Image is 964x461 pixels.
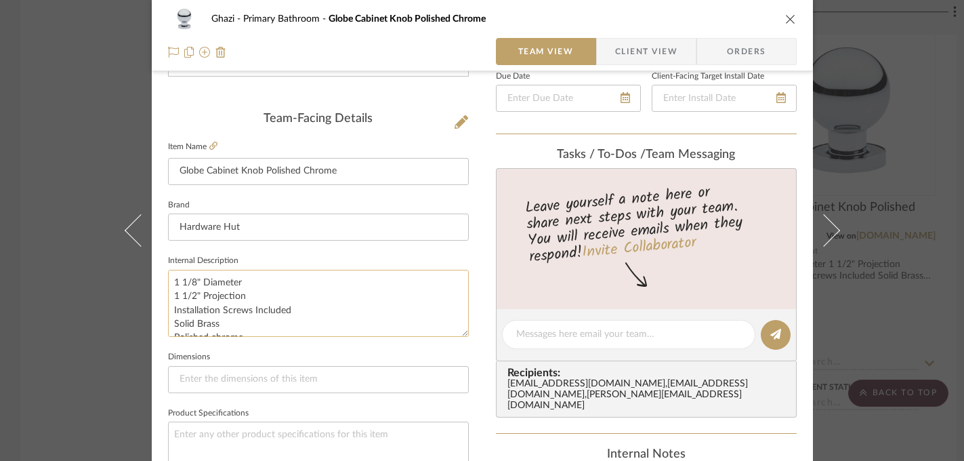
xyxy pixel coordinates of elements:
[168,354,210,361] label: Dimensions
[168,5,201,33] img: 402cb71b-3ad6-4d41-bc10-aa0acdc59c41_48x40.jpg
[652,85,797,112] input: Enter Install Date
[496,85,641,112] input: Enter Due Date
[168,214,469,241] input: Enter Brand
[168,366,469,393] input: Enter the dimensions of this item
[581,231,696,265] a: Invite Collaborator
[652,73,764,80] label: Client-Facing Target Install Date
[784,13,797,25] button: close
[496,148,797,163] div: team Messaging
[215,47,226,58] img: Remove from project
[518,38,574,65] span: Team View
[712,38,781,65] span: Orders
[557,148,646,161] span: Tasks / To-Dos /
[168,410,249,417] label: Product Specifications
[496,73,530,80] label: Due Date
[615,38,677,65] span: Client View
[507,367,791,379] span: Recipients:
[168,258,238,264] label: Internal Description
[168,202,190,209] label: Brand
[211,14,243,24] span: Ghazi
[243,14,329,24] span: Primary Bathroom
[329,14,486,24] span: Globe Cabinet Knob Polished Chrome
[168,158,469,185] input: Enter Item Name
[168,141,217,153] label: Item Name
[507,379,791,412] div: [EMAIL_ADDRESS][DOMAIN_NAME] , [EMAIL_ADDRESS][DOMAIN_NAME] , [PERSON_NAME][EMAIL_ADDRESS][DOMAIN...
[168,112,469,127] div: Team-Facing Details
[494,178,798,268] div: Leave yourself a note here or share next steps with your team. You will receive emails when they ...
